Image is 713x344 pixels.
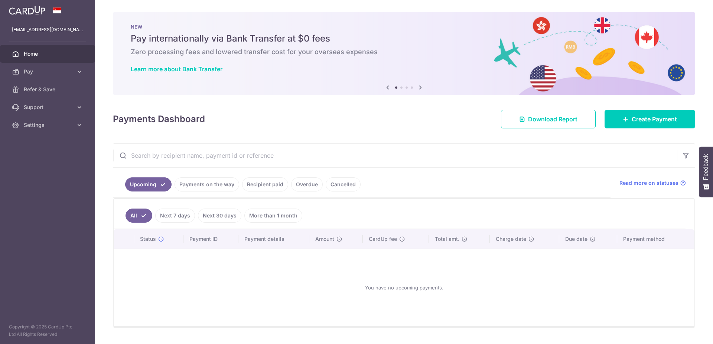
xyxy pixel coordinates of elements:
a: Next 7 days [155,209,195,223]
h5: Pay internationally via Bank Transfer at $0 fees [131,33,677,45]
a: Payments on the way [175,177,239,191]
span: Status [140,235,156,243]
span: Read more on statuses [619,179,678,187]
p: [EMAIL_ADDRESS][DOMAIN_NAME] [12,26,83,33]
img: Bank transfer banner [113,12,695,95]
span: Charge date [496,235,526,243]
span: Total amt. [435,235,459,243]
span: Create Payment [632,115,677,124]
span: Support [24,104,73,111]
div: You have no upcoming payments. [123,255,686,320]
span: CardUp fee [369,235,397,243]
a: All [126,209,152,223]
span: Due date [565,235,587,243]
a: More than 1 month [244,209,302,223]
a: Create Payment [605,110,695,128]
button: Feedback - Show survey [699,147,713,197]
span: Feedback [703,154,709,180]
th: Payment ID [183,229,238,249]
a: Next 30 days [198,209,241,223]
a: Download Report [501,110,596,128]
h4: Payments Dashboard [113,112,205,126]
th: Payment method [617,229,694,249]
span: Amount [315,235,334,243]
a: Learn more about Bank Transfer [131,65,222,73]
span: Refer & Save [24,86,73,93]
h6: Zero processing fees and lowered transfer cost for your overseas expenses [131,47,677,56]
span: Pay [24,68,73,75]
input: Search by recipient name, payment id or reference [113,144,677,167]
span: Settings [24,121,73,129]
a: Read more on statuses [619,179,686,187]
p: NEW [131,24,677,30]
a: Upcoming [125,177,172,191]
th: Payment details [238,229,310,249]
span: Home [24,50,73,58]
a: Cancelled [326,177,361,191]
span: Download Report [528,115,577,124]
a: Overdue [291,177,323,191]
img: CardUp [9,6,45,15]
a: Recipient paid [242,177,288,191]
